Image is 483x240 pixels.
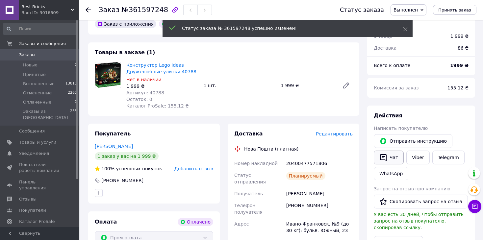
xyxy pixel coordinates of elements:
button: Скопировать запрос на отзыв [374,195,468,208]
div: Нова Пошта (платная) [242,146,300,152]
button: Чат с покупателем [468,200,481,213]
div: 1 шт. [201,81,278,90]
div: Заказ с приложения [95,20,156,28]
span: Принятые [23,72,46,78]
div: Ваш ID: 3016609 [21,10,79,16]
div: 1 заказ у вас на 1 999 ₴ [95,152,159,160]
span: Запрос на отзыв про компанию [374,186,450,191]
div: успешных покупок [95,165,162,172]
span: Покупатель [95,131,131,137]
span: Заказы [19,52,35,58]
span: Оплаченные [23,99,51,105]
span: Товары и услуги [19,139,56,145]
span: Сообщения [19,128,45,134]
div: [PHONE_NUMBER] [101,177,144,184]
span: 13811 [65,81,77,87]
span: Заказ [99,6,119,14]
img: Конструктор Lego Ideas Дружелюбные улитки 40788 [95,62,120,88]
span: Новые [23,62,38,68]
span: Каталог ProSale: 155.12 ₴ [126,103,189,108]
a: Telegram [432,151,465,164]
span: Нет в наличии [126,77,162,82]
div: 20400477571806 [285,157,354,169]
span: Написать покупателю [374,126,428,131]
input: Поиск [3,23,78,35]
span: Остаток: 0 [126,97,152,102]
b: 1999 ₴ [450,63,469,68]
span: Отмененные [23,90,52,96]
span: Заказы из [GEOGRAPHIC_DATA] [23,108,70,120]
span: Показатели работы компании [19,162,61,174]
a: WhatsApp [374,167,408,180]
span: №361597248 [121,6,168,14]
div: Оплачено [178,218,213,226]
div: 1 999 ₴ [126,83,198,89]
span: 0 [75,99,77,105]
a: [PERSON_NAME] [95,144,133,149]
span: Редактировать [316,131,353,136]
span: Выполнен [394,7,418,12]
span: Товары в заказе (1) [95,49,155,56]
div: 1 999 ₴ [278,81,337,90]
button: Принять заказ [433,5,476,15]
div: [PHONE_NUMBER] [285,200,354,218]
div: 86 ₴ [454,41,472,55]
div: Статус заказа № 361597248 успешно изменен! [182,25,387,32]
span: Статус отправления [234,173,266,184]
span: 100% [101,166,114,171]
span: Телефон получателя [234,203,263,215]
span: 0 [75,62,77,68]
div: Статус заказа [340,7,384,13]
span: Уведомления [19,151,49,156]
span: Панель управления [19,179,61,191]
div: [PERSON_NAME] [285,188,354,200]
span: Оплата [95,219,117,225]
span: Доставка [374,45,396,51]
span: Артикул: 40788 [126,90,164,95]
span: Добавить отзыв [174,166,213,171]
button: Отправить инструкцию [374,134,452,148]
span: Каталог ProSale [19,219,55,225]
span: Отзывы [19,196,37,202]
span: Покупатели [19,207,46,213]
span: Заказы и сообщения [19,41,66,47]
span: Действия [374,112,402,119]
span: Принять заказ [438,8,471,12]
span: 155.12 ₴ [447,85,469,90]
span: Выполненные [23,81,55,87]
div: Планируемый [286,172,325,180]
span: Комиссия за заказ [374,85,419,90]
div: Ивано-Франковск, №9 (до 30 кг): бульв. Южный, 23 [285,218,354,236]
a: Viber [406,151,429,164]
span: Best Bricks [21,4,71,10]
span: 1 [75,72,77,78]
span: 2261 [68,90,77,96]
span: У вас есть 30 дней, чтобы отправить запрос на отзыв покупателю, скопировав ссылку. [374,212,464,230]
div: Оплачено [159,20,194,28]
div: 1 999 ₴ [450,33,469,39]
span: 255 [70,108,77,120]
span: Всего к оплате [374,63,410,68]
a: Конструктор Lego Ideas Дружелюбные улитки 40788 [126,62,196,74]
div: Вернуться назад [86,7,91,13]
span: Доставка [234,131,263,137]
span: Номер накладной [234,161,278,166]
a: Редактировать [340,79,353,92]
button: Чат [374,151,404,164]
span: Получатель [234,191,263,196]
span: Адрес [234,221,249,227]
